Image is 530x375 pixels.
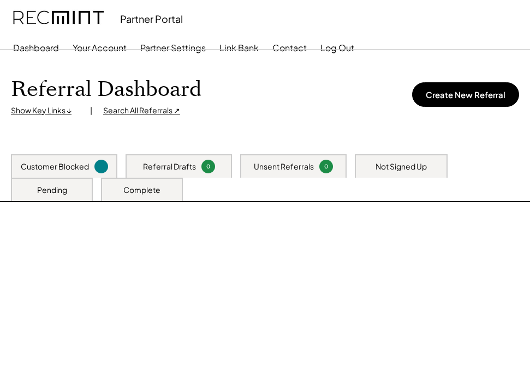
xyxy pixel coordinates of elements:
[11,77,201,102] h1: Referral Dashboard
[120,13,183,25] div: Partner Portal
[143,161,196,172] div: Referral Drafts
[140,37,206,59] button: Partner Settings
[272,37,307,59] button: Contact
[412,82,519,107] button: Create New Referral
[103,105,180,116] div: Search All Referrals ↗
[90,105,92,116] div: |
[21,161,89,172] div: Customer Blocked
[320,37,354,59] button: Log Out
[37,185,67,196] div: Pending
[376,161,427,172] div: Not Signed Up
[73,37,127,59] button: Your Account
[254,161,314,172] div: Unsent Referrals
[321,162,331,171] div: 0
[13,37,59,59] button: Dashboard
[219,37,259,59] button: Link Bank
[123,185,160,196] div: Complete
[11,105,79,116] div: Show Key Links ↓
[203,162,213,171] div: 0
